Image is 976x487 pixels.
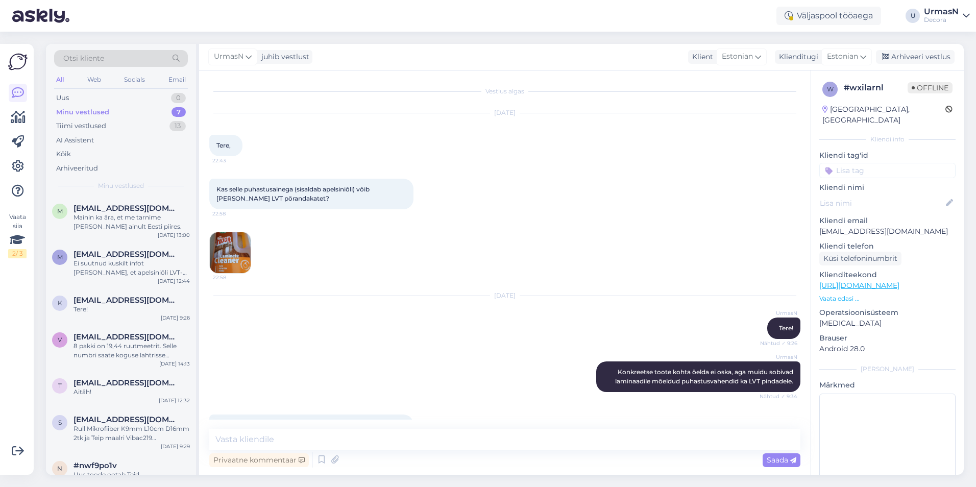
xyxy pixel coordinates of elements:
div: [GEOGRAPHIC_DATA], [GEOGRAPHIC_DATA] [822,104,945,126]
span: UrmasN [759,353,797,361]
p: Kliendi telefon [819,241,956,252]
p: Kliendi nimi [819,182,956,193]
div: UrmasN [924,8,959,16]
div: Vestlus algas [209,87,800,96]
div: [PERSON_NAME] [819,364,956,374]
span: 22:58 [213,274,251,281]
div: Web [85,73,103,86]
div: [DATE] [209,291,800,300]
span: k [58,299,62,307]
img: Askly Logo [8,52,28,71]
div: [DATE] 14:13 [159,360,190,368]
p: Brauser [819,333,956,344]
div: juhib vestlust [257,52,309,62]
span: siiris25@gmail.com [74,415,180,424]
div: Email [166,73,188,86]
span: Konkreetse toote kohta öelda ei oska, aga muidu sobivad laminaadile mõeldud puhastusvahendid ka L... [615,368,795,385]
div: Väljaspool tööaega [776,7,881,25]
div: Vaata siia [8,212,27,258]
span: marc_lacoste@orange.fr [74,204,180,213]
div: 7 [172,107,186,117]
div: All [54,73,66,86]
span: w [827,85,834,93]
span: #nwf9po1v [74,461,117,470]
div: Decora [924,16,959,24]
span: m [57,207,63,215]
span: Otsi kliente [63,53,104,64]
span: UrmasN [214,51,243,62]
span: Nähtud ✓ 9:26 [759,339,797,347]
span: merle152@hotmail.com [74,250,180,259]
img: Attachment [210,232,251,273]
p: Klienditeekond [819,270,956,280]
span: 22:58 [212,210,251,217]
span: Tere! [779,324,793,332]
div: [DATE] 9:29 [161,443,190,450]
div: Küsi telefoninumbrit [819,252,901,265]
span: 22:43 [212,157,251,164]
div: U [906,9,920,23]
div: Ei suutnud kuskilt infot [PERSON_NAME], et apelsiniõli LVT-d kahjustaks. [74,259,190,277]
div: [DATE] 12:32 [159,397,190,404]
a: [URL][DOMAIN_NAME] [819,281,899,290]
p: Kliendi email [819,215,956,226]
span: Saada [767,455,796,465]
div: 0 [171,93,186,103]
span: Minu vestlused [98,181,144,190]
div: [DATE] 13:00 [158,231,190,239]
div: [DATE] [209,108,800,117]
a: UrmasNDecora [924,8,970,24]
span: n [57,465,62,472]
div: Uus [56,93,69,103]
span: m [57,253,63,261]
span: vdostojevskaja@gmail.com [74,332,180,342]
div: [DATE] 12:44 [158,277,190,285]
div: 8 pakki on 19,44 ruutmeetrit. Selle numbri saate koguse lahtrisse sisestada. Selle koguse hind on... [74,342,190,360]
p: [MEDICAL_DATA] [819,318,956,329]
span: Estonian [827,51,858,62]
p: Märkmed [819,380,956,391]
div: Arhiveeri vestlus [876,50,955,64]
span: terippohla@gmail.com [74,378,180,387]
input: Lisa tag [819,163,956,178]
span: t [58,382,62,389]
div: Socials [122,73,147,86]
div: 13 [169,121,186,131]
div: Tiimi vestlused [56,121,106,131]
span: v [58,336,62,344]
p: Operatsioonisüsteem [819,307,956,318]
div: Klienditugi [775,52,818,62]
div: 2 / 3 [8,249,27,258]
span: Estonian [722,51,753,62]
div: Aitäh! [74,387,190,397]
span: Nähtud ✓ 9:34 [759,393,797,400]
div: AI Assistent [56,135,94,145]
input: Lisa nimi [820,198,944,209]
p: [EMAIL_ADDRESS][DOMAIN_NAME] [819,226,956,237]
span: UrmasN [759,309,797,317]
div: Privaatne kommentaar [209,453,309,467]
div: Kliendi info [819,135,956,144]
span: k7savchenko@gmail.com [74,296,180,305]
div: Rull Mikrofiiber K9mm L10cm D16mm 2tk ja Teip maalri Vibac219 19mm/50m? Nende eest [PERSON_NAME] ... [74,424,190,443]
span: Tere, [216,141,231,149]
div: # wxilarnl [844,82,908,94]
div: [DATE] 9:26 [161,314,190,322]
p: Vaata edasi ... [819,294,956,303]
span: Kas selle puhastusainega (sisaldab apelsiniŏli) vŏib [PERSON_NAME] LVT pŏrandakatet? [216,185,371,202]
div: Mainin ka ära, et me tarnime [PERSON_NAME] ainult Eesti piires. [74,213,190,231]
div: Minu vestlused [56,107,109,117]
div: Kõik [56,149,71,159]
span: s [58,419,62,426]
p: Android 28.0 [819,344,956,354]
div: Klient [688,52,713,62]
span: Offline [908,82,953,93]
div: Arhiveeritud [56,163,98,174]
div: Tere! [74,305,190,314]
p: Kliendi tag'id [819,150,956,161]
